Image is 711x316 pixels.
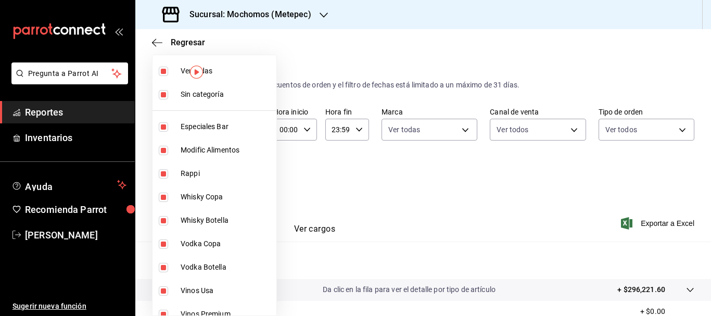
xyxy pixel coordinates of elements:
[181,215,272,226] span: Whisky Botella
[181,89,272,100] span: Sin categoría
[181,168,272,179] span: Rappi
[181,66,272,77] span: Ver todas
[181,192,272,203] span: Whisky Copa
[190,66,203,79] img: Tooltip marker
[181,238,272,249] span: Vodka Copa
[181,121,272,132] span: Especiales Bar
[181,262,272,273] span: Vodka Botella
[181,145,272,156] span: Modific Alimentos
[181,285,272,296] span: Vinos Usa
